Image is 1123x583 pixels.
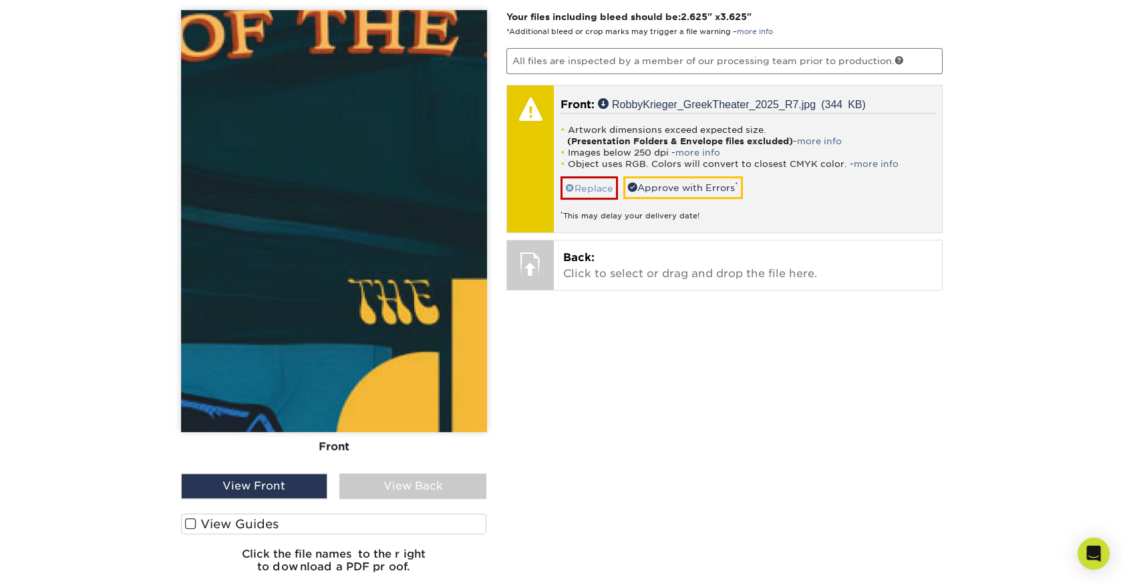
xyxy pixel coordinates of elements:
strong: Your files including bleed should be: " x " [506,11,752,22]
p: Click to select or drag and drop the file here. [563,250,933,282]
span: 2.625 [681,11,707,22]
a: Replace [560,176,618,200]
a: more info [737,27,773,36]
a: Approve with Errors* [623,176,743,199]
span: Front: [560,98,595,111]
small: *Additional bleed or crop marks may trigger a file warning – [506,27,773,36]
span: 3.625 [720,11,747,22]
a: RobbyKrieger_GreekTheater_2025_R7.jpg (344 KB) [598,98,866,109]
li: Images below 250 dpi - [560,147,935,158]
div: View Back [339,473,486,499]
div: Open Intercom Messenger [1078,538,1110,570]
li: Object uses RGB. Colors will convert to closest CMYK color. - [560,158,935,170]
div: This may delay your delivery date! [560,200,935,222]
strong: (Presentation Folders & Envelope files excluded) [567,136,793,146]
span: Back: [563,251,595,264]
a: more info [854,159,899,169]
div: Front [181,432,487,461]
a: more info [675,148,720,158]
a: more info [797,136,842,146]
div: View Front [181,473,328,499]
li: Artwork dimensions exceed expected size. - [560,124,935,147]
p: All files are inspected by a member of our processing team prior to production. [506,48,943,73]
label: View Guides [181,514,487,534]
